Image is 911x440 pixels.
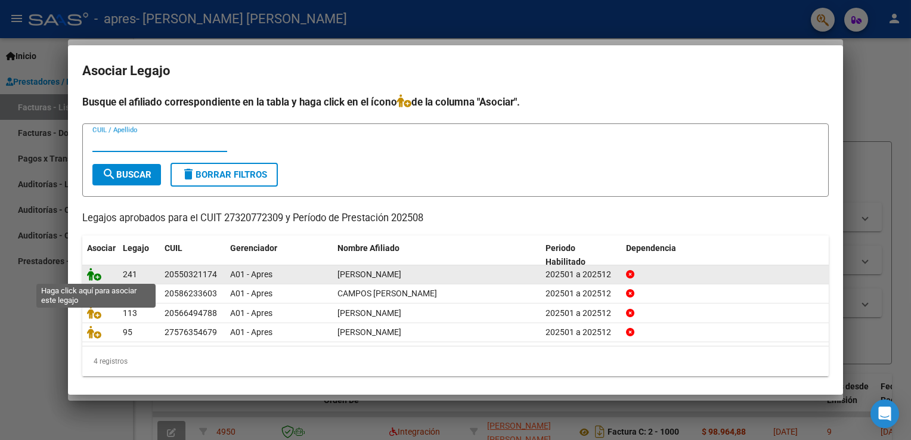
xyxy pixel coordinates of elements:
span: A01 - Apres [230,269,272,279]
span: Gerenciador [230,243,277,253]
span: Legajo [123,243,149,253]
span: 241 [123,269,137,279]
span: Borrar Filtros [181,169,267,180]
div: 202501 a 202512 [546,268,616,281]
div: 202501 a 202512 [546,287,616,300]
button: Buscar [92,164,161,185]
datatable-header-cell: Legajo [118,236,160,275]
span: A01 - Apres [230,327,272,337]
div: 20550321174 [165,268,217,281]
div: 4 registros [82,346,829,376]
span: CUIL [165,243,182,253]
datatable-header-cell: Dependencia [621,236,829,275]
h4: Busque el afiliado correspondiente en la tabla y haga click en el ícono de la columna "Asociar". [82,94,829,110]
mat-icon: delete [181,167,196,181]
div: 20586233603 [165,287,217,300]
span: Dependencia [626,243,676,253]
span: A01 - Apres [230,308,272,318]
datatable-header-cell: Periodo Habilitado [541,236,621,275]
div: 20566494788 [165,306,217,320]
span: CAMPOS SEBASTIAN LORENZO [337,289,437,298]
div: 27576354679 [165,326,217,339]
datatable-header-cell: Gerenciador [225,236,333,275]
div: Open Intercom Messenger [870,399,899,428]
span: PAREDES MORALES DELFINA [337,327,401,337]
span: CARDOZO NAHUEL DARIO [337,269,401,279]
span: Buscar [102,169,151,180]
mat-icon: search [102,167,116,181]
div: 202501 a 202512 [546,306,616,320]
div: 202501 a 202512 [546,326,616,339]
datatable-header-cell: CUIL [160,236,225,275]
span: Asociar [87,243,116,253]
button: Borrar Filtros [171,163,278,187]
span: Nombre Afiliado [337,243,399,253]
datatable-header-cell: Nombre Afiliado [333,236,541,275]
datatable-header-cell: Asociar [82,236,118,275]
span: Periodo Habilitado [546,243,585,267]
p: Legajos aprobados para el CUIT 27320772309 y Período de Prestación 202508 [82,211,829,226]
span: ROLON SANTIAGO [337,308,401,318]
span: 95 [123,327,132,337]
span: 184 [123,289,137,298]
span: A01 - Apres [230,289,272,298]
h2: Asociar Legajo [82,60,829,82]
span: 113 [123,308,137,318]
